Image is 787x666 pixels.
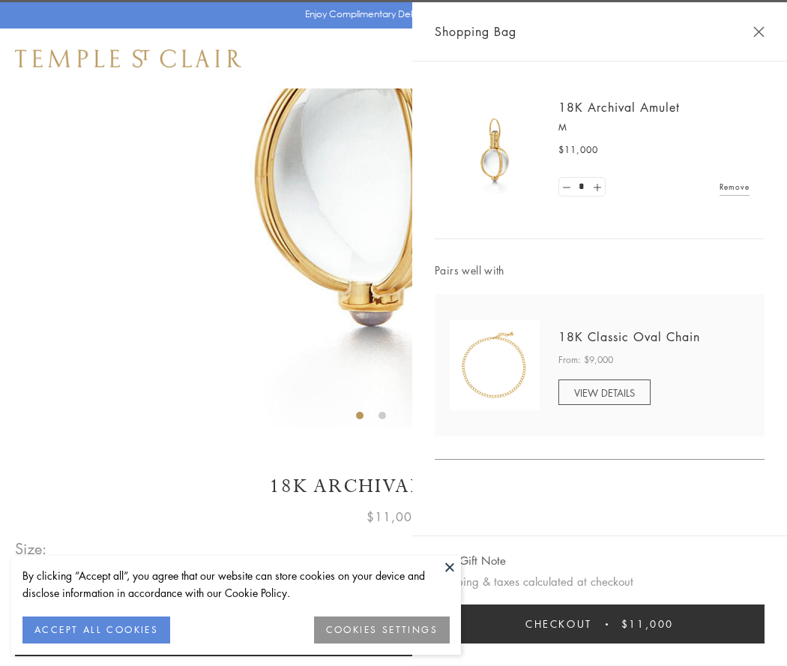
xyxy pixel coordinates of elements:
[621,616,674,632] span: $11,000
[574,385,635,400] span: VIEW DETAILS
[305,7,475,22] p: Enjoy Complimentary Delivery & Returns
[525,616,592,632] span: Checkout
[435,551,506,570] button: Add Gift Note
[15,49,241,67] img: Temple St. Clair
[435,22,516,41] span: Shopping Bag
[558,352,613,367] span: From: $9,000
[753,26,765,37] button: Close Shopping Bag
[589,178,604,196] a: Set quantity to 2
[558,328,700,345] a: 18K Classic Oval Chain
[558,99,680,115] a: 18K Archival Amulet
[435,262,765,279] span: Pairs well with
[22,616,170,643] button: ACCEPT ALL COOKIES
[367,507,420,526] span: $11,000
[558,120,750,135] p: M
[450,105,540,195] img: 18K Archival Amulet
[558,379,651,405] a: VIEW DETAILS
[558,142,598,157] span: $11,000
[15,473,772,499] h1: 18K Archival Amulet
[450,320,540,410] img: N88865-OV18
[559,178,574,196] a: Set quantity to 0
[720,178,750,195] a: Remove
[22,567,450,601] div: By clicking “Accept all”, you agree that our website can store cookies on your device and disclos...
[435,572,765,591] p: Shipping & taxes calculated at checkout
[435,604,765,643] button: Checkout $11,000
[314,616,450,643] button: COOKIES SETTINGS
[15,536,48,561] span: Size:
